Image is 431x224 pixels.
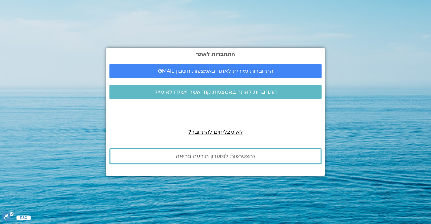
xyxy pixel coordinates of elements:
[109,85,322,99] a: התחברות לאתר באמצעות קוד אשר יישלח לאימייל
[188,128,243,136] a: לא מצליחים להתחבר?
[109,64,322,78] a: התחברות מיידית לאתר באמצעות חשבון GMAIL
[109,51,322,57] h2: התחברות לאתר
[176,153,256,159] span: להצטרפות למועדון תודעה בריאה
[109,148,322,164] a: להצטרפות למועדון תודעה בריאה
[155,89,277,95] span: התחברות לאתר באמצעות קוד אשר יישלח לאימייל
[158,68,273,74] span: התחברות מיידית לאתר באמצעות חשבון GMAIL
